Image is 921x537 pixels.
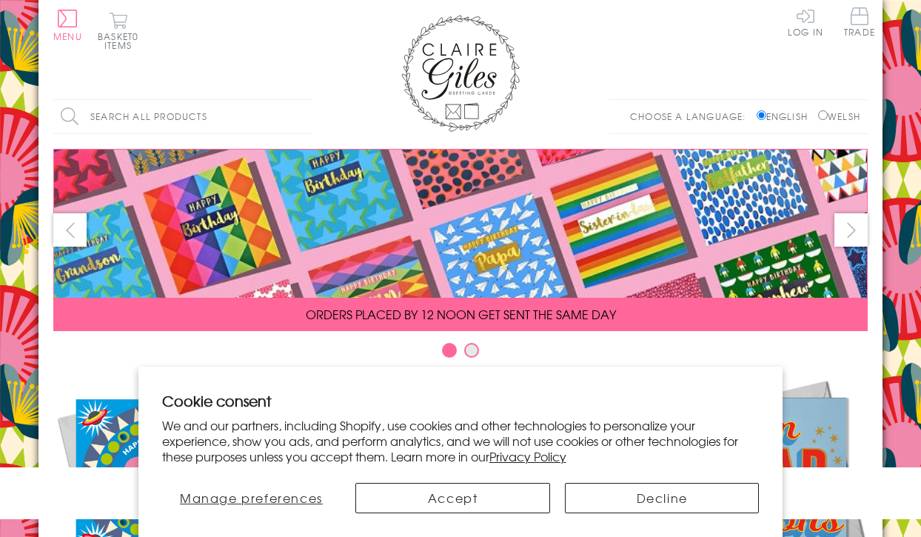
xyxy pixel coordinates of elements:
span: Manage preferences [180,489,323,507]
button: Carousel Page 2 [464,343,479,358]
input: English [757,110,766,120]
span: Trade [844,7,875,36]
button: Menu [53,10,82,41]
input: Search all products [53,100,312,133]
button: Decline [565,483,760,513]
a: Privacy Policy [489,447,566,465]
input: Welsh [818,110,828,120]
a: Trade [844,7,875,39]
p: Choose a language: [630,110,754,123]
img: Claire Giles Greetings Cards [401,15,520,132]
div: Carousel Pagination [53,342,868,365]
button: Carousel Page 1 (Current Slide) [442,343,457,358]
button: next [834,213,868,247]
button: Basket0 items [98,12,138,50]
input: Search [298,100,312,133]
button: prev [53,213,87,247]
button: Accept [355,483,550,513]
label: English [757,110,815,123]
p: We and our partners, including Shopify, use cookies and other technologies to personalize your ex... [162,418,760,464]
span: 0 items [104,30,138,52]
span: Menu [53,30,82,43]
h2: Cookie consent [162,390,760,411]
label: Welsh [818,110,860,123]
button: Manage preferences [162,483,341,513]
span: ORDERS PLACED BY 12 NOON GET SENT THE SAME DAY [306,305,616,323]
a: Log In [788,7,823,36]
